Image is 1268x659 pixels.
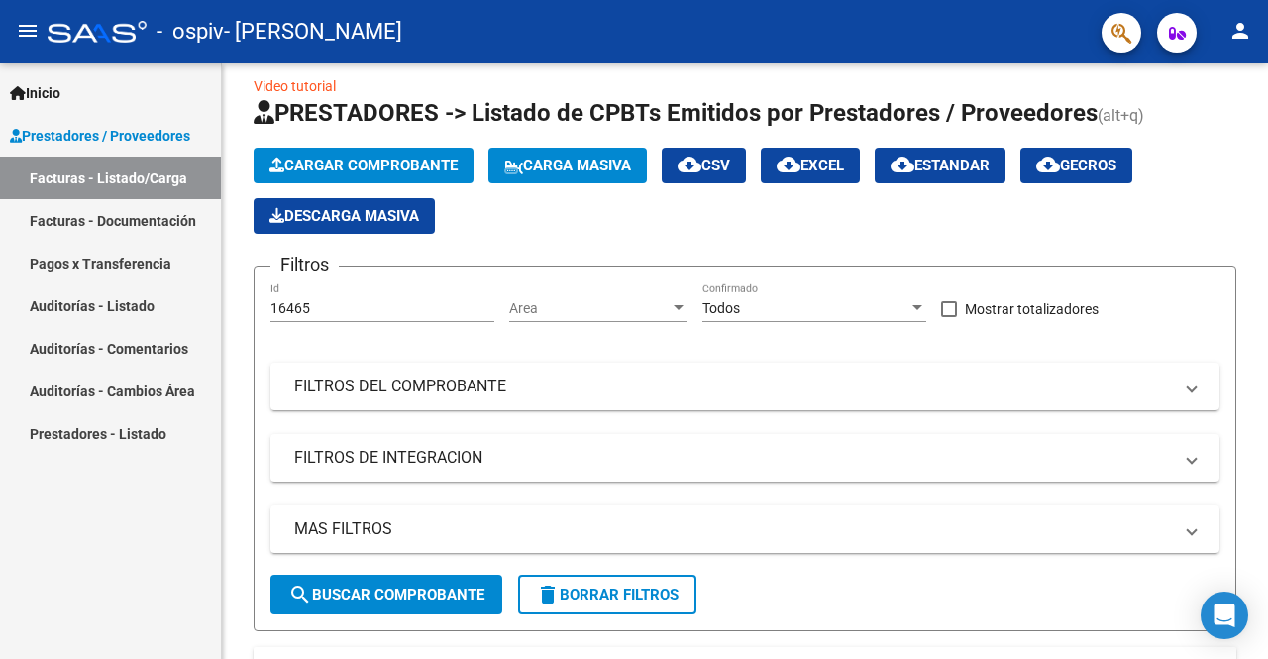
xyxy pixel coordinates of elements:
[518,575,696,614] button: Borrar Filtros
[157,10,224,54] span: - ospiv
[288,586,484,604] span: Buscar Comprobante
[1020,148,1132,183] button: Gecros
[270,575,502,614] button: Buscar Comprobante
[270,363,1219,410] mat-expansion-panel-header: FILTROS DEL COMPROBANTE
[662,148,746,183] button: CSV
[10,82,60,104] span: Inicio
[777,157,844,174] span: EXCEL
[288,583,312,606] mat-icon: search
[254,198,435,234] button: Descarga Masiva
[891,153,914,176] mat-icon: cloud_download
[1098,106,1144,125] span: (alt+q)
[16,19,40,43] mat-icon: menu
[504,157,631,174] span: Carga Masiva
[536,586,679,604] span: Borrar Filtros
[875,148,1005,183] button: Estandar
[536,583,560,606] mat-icon: delete
[965,297,1099,321] span: Mostrar totalizadores
[294,447,1172,469] mat-panel-title: FILTROS DE INTEGRACION
[270,505,1219,553] mat-expansion-panel-header: MAS FILTROS
[777,153,800,176] mat-icon: cloud_download
[761,148,860,183] button: EXCEL
[270,434,1219,482] mat-expansion-panel-header: FILTROS DE INTEGRACION
[1036,157,1116,174] span: Gecros
[270,251,339,278] h3: Filtros
[678,157,730,174] span: CSV
[294,518,1172,540] mat-panel-title: MAS FILTROS
[254,198,435,234] app-download-masive: Descarga masiva de comprobantes (adjuntos)
[488,148,647,183] button: Carga Masiva
[254,148,474,183] button: Cargar Comprobante
[509,300,670,317] span: Area
[269,157,458,174] span: Cargar Comprobante
[254,78,336,94] a: Video tutorial
[702,300,740,316] span: Todos
[678,153,701,176] mat-icon: cloud_download
[294,376,1172,397] mat-panel-title: FILTROS DEL COMPROBANTE
[1036,153,1060,176] mat-icon: cloud_download
[1201,592,1248,639] div: Open Intercom Messenger
[254,99,1098,127] span: PRESTADORES -> Listado de CPBTs Emitidos por Prestadores / Proveedores
[224,10,402,54] span: - [PERSON_NAME]
[891,157,990,174] span: Estandar
[269,207,419,225] span: Descarga Masiva
[10,125,190,147] span: Prestadores / Proveedores
[1228,19,1252,43] mat-icon: person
